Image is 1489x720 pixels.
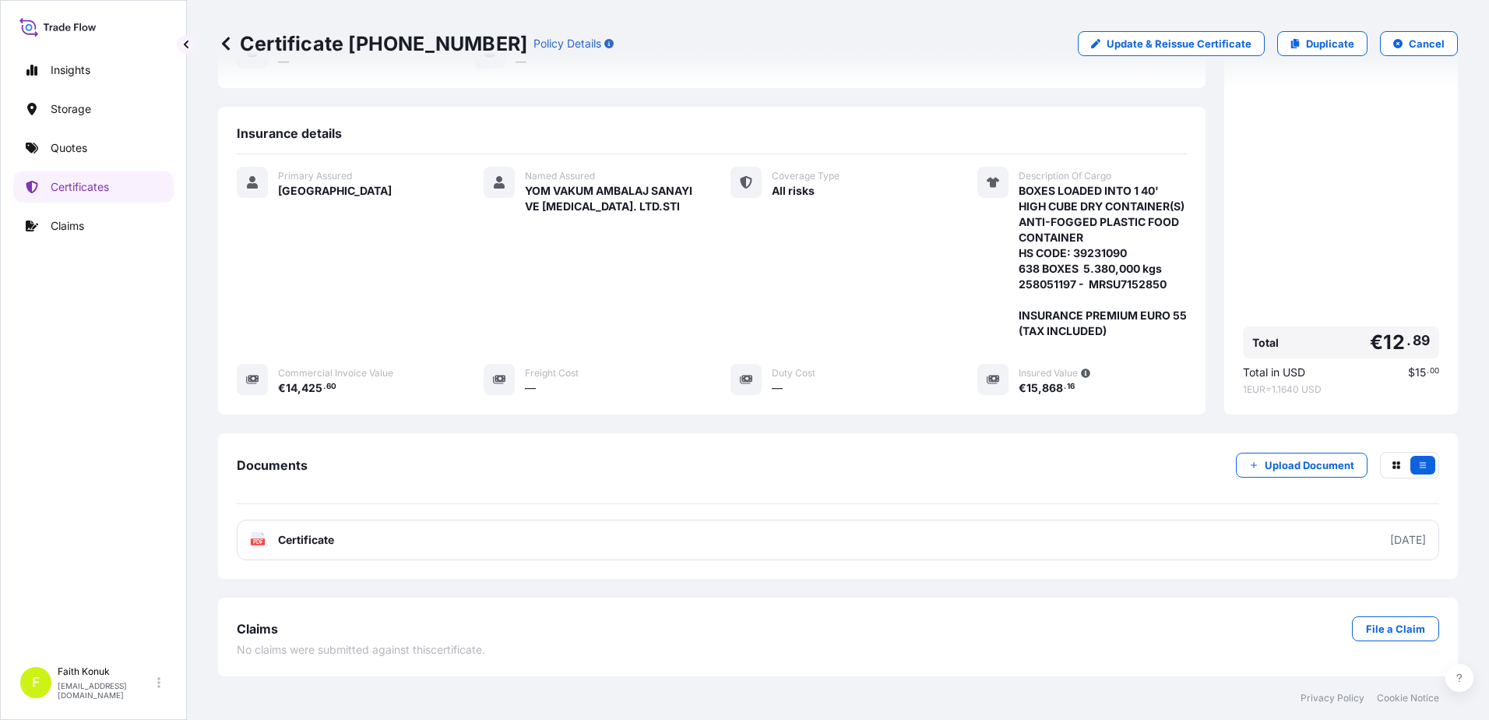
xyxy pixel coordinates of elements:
button: Upload Document [1236,453,1368,478]
p: Faith Konuk [58,665,154,678]
span: Insurance details [237,125,342,141]
a: Update & Reissue Certificate [1078,31,1265,56]
span: $ [1408,367,1415,378]
span: No claims were submitted against this certificate . [237,642,485,658]
p: [EMAIL_ADDRESS][DOMAIN_NAME] [58,681,154,700]
span: Description Of Cargo [1019,170,1111,182]
span: 00 [1430,369,1439,374]
span: BOXES LOADED INTO 1 40' HIGH CUBE DRY CONTAINER(S) ANTI-FOGGED PLASTIC FOOD CONTAINER HS CODE: 39... [1019,183,1187,339]
p: Quotes [51,140,87,156]
span: Total in USD [1243,365,1305,380]
span: YOM VAKUM AMBALAJ SANAYI VE [MEDICAL_DATA]. LTD.STI [525,183,693,214]
span: Insured Value [1019,367,1078,379]
span: 1 EUR = 1.1640 USD [1243,383,1439,396]
span: Total [1252,335,1279,351]
span: , [1038,383,1042,394]
span: € [1370,333,1383,352]
span: Commercial Invoice Value [278,367,393,379]
p: Policy Details [533,36,601,51]
span: — [525,380,536,396]
a: Claims [13,210,174,242]
p: File a Claim [1366,621,1425,637]
span: — [772,380,783,396]
span: Documents [237,457,308,473]
p: Storage [51,101,91,117]
span: F [32,675,40,690]
span: 868 [1042,383,1063,394]
span: 14 [286,383,297,394]
div: [DATE] [1390,532,1426,548]
span: , [297,383,301,394]
p: Upload Document [1265,457,1354,473]
p: Certificates [51,179,109,195]
p: Insights [51,62,90,78]
span: Primary Assured [278,170,352,182]
a: Duplicate [1277,31,1368,56]
p: Duplicate [1306,36,1354,51]
p: Claims [51,218,84,234]
span: 425 [301,383,322,394]
a: Cookie Notice [1377,692,1439,704]
span: Claims [237,621,278,637]
span: 89 [1413,336,1430,345]
span: 16 [1067,384,1075,390]
span: € [1019,383,1026,394]
span: 60 [326,384,336,390]
span: Duty Cost [772,367,815,379]
a: Certificates [13,171,174,203]
span: 12 [1383,333,1404,352]
span: 15 [1415,367,1426,378]
a: Quotes [13,132,174,164]
span: . [1427,369,1429,374]
a: File a Claim [1352,616,1439,641]
a: Insights [13,55,174,86]
span: . [323,384,326,390]
text: PDF [253,539,263,545]
button: Cancel [1380,31,1458,56]
p: Certificate [PHONE_NUMBER] [218,31,527,56]
p: Update & Reissue Certificate [1107,36,1251,51]
span: 15 [1026,383,1038,394]
span: [GEOGRAPHIC_DATA] [278,183,392,199]
span: . [1406,336,1411,345]
span: . [1064,384,1066,390]
span: Freight Cost [525,367,579,379]
p: Cancel [1409,36,1445,51]
a: PDFCertificate[DATE] [237,520,1439,560]
span: € [278,383,286,394]
span: Certificate [278,532,334,548]
a: Privacy Policy [1301,692,1364,704]
span: Named Assured [525,170,595,182]
a: Storage [13,94,174,125]
span: Coverage Type [772,170,840,182]
span: All risks [772,183,815,199]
